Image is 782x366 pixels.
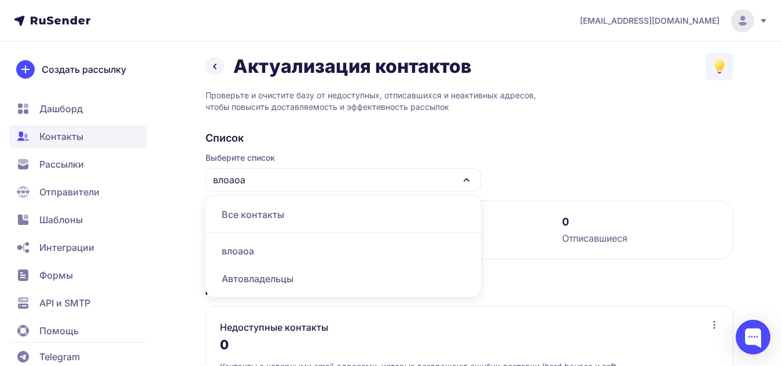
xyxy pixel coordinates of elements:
p: Проверьте и очистите базу от недоступных, отписавшихся и неактивных адресов, чтобы повысить доста... [205,90,733,113]
span: Дашборд [39,102,83,116]
span: API и SMTP [39,296,90,310]
h3: Недоступные контакты [220,320,328,334]
h2: Список [205,131,733,145]
span: Помощь [39,324,79,338]
div: 0 [562,215,719,229]
div: Отписавшиеся [562,231,719,245]
div: Все контакты [212,201,474,228]
span: Формы [39,268,73,282]
span: [EMAIL_ADDRESS][DOMAIN_NAME] [580,15,719,27]
span: Telegram [39,350,80,364]
span: Создать рассылку [42,62,126,76]
span: Интеграции [39,241,94,254]
span: Шаблоны [39,213,83,227]
h1: Актуализация контактов [233,55,472,78]
span: Отправители [39,185,100,199]
span: Контакты [39,130,83,143]
span: Выберите список [205,152,481,164]
span: Рассылки [39,157,84,171]
div: влоаоа [212,237,474,265]
div: Автовладельцы [212,265,474,293]
div: 0 [220,334,719,361]
span: влоаоа [213,173,245,187]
